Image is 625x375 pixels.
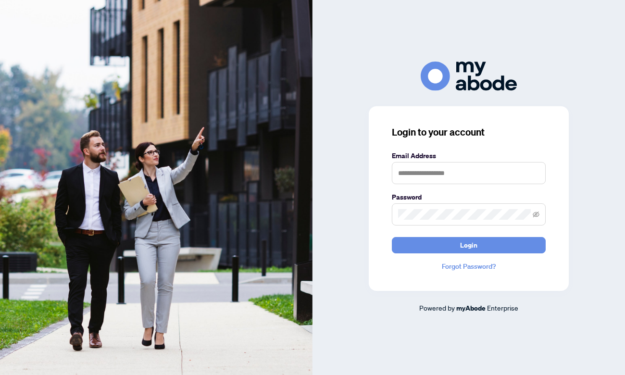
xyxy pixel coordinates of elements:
[392,261,546,272] a: Forgot Password?
[392,237,546,253] button: Login
[533,211,539,218] span: eye-invisible
[456,303,486,313] a: myAbode
[392,125,546,139] h3: Login to your account
[460,237,477,253] span: Login
[421,62,517,91] img: ma-logo
[392,150,546,161] label: Email Address
[392,192,546,202] label: Password
[419,303,455,312] span: Powered by
[487,303,518,312] span: Enterprise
